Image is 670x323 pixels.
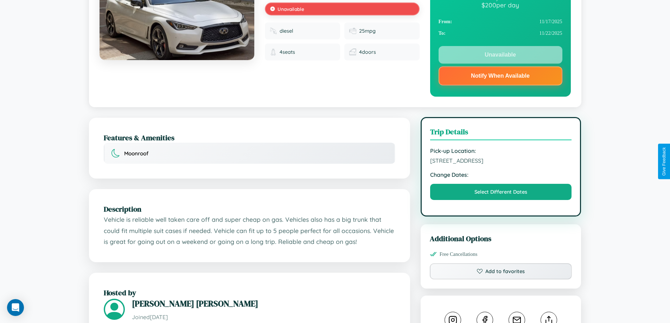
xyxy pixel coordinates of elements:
img: Fuel efficiency [349,27,356,34]
span: Moonroof [124,150,148,157]
div: Give Feedback [662,147,666,176]
strong: Change Dates: [430,171,572,178]
button: Select Different Dates [430,184,572,200]
span: 4 seats [280,49,295,55]
h2: Features & Amenities [104,133,395,143]
div: Open Intercom Messenger [7,299,24,316]
span: Unavailable [277,6,304,12]
h3: [PERSON_NAME] [PERSON_NAME] [132,298,395,309]
div: 11 / 22 / 2025 [439,27,562,39]
span: 25 mpg [359,28,376,34]
img: Seats [270,49,277,56]
img: Doors [349,49,356,56]
div: $ 200 per day [439,1,562,9]
h2: Hosted by [104,288,395,298]
h2: Description [104,204,395,214]
h3: Additional Options [430,233,572,244]
div: 11 / 17 / 2025 [439,16,562,27]
strong: From: [439,19,452,25]
strong: To: [439,30,446,36]
img: Fuel type [270,27,277,34]
span: [STREET_ADDRESS] [430,157,572,164]
span: Free Cancellations [440,251,478,257]
p: Vehicle is reliable well taken care off and super cheap on gas. Vehicles also has a big trunk tha... [104,214,395,247]
button: Notify When Available [439,66,562,85]
span: 4 doors [359,49,376,55]
h3: Trip Details [430,127,572,140]
span: diesel [280,28,293,34]
button: Unavailable [439,46,562,64]
strong: Pick-up Location: [430,147,572,154]
p: Joined [DATE] [132,312,395,322]
button: Add to favorites [430,263,572,279]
